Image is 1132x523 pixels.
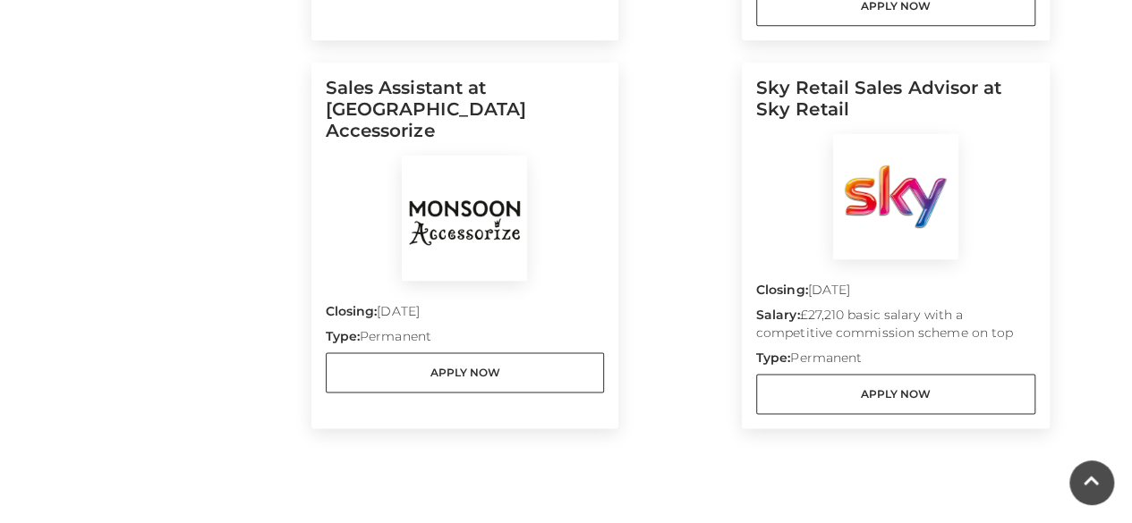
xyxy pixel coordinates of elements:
[756,349,1035,374] p: Permanent
[326,303,378,319] strong: Closing:
[326,327,605,352] p: Permanent
[326,302,605,327] p: [DATE]
[402,156,527,281] img: Monsoon
[756,350,790,366] strong: Type:
[326,328,360,344] strong: Type:
[326,352,605,392] a: Apply Now
[833,134,958,259] img: Sky Retail
[756,306,1035,349] p: £27,210 basic salary with a competitive commission scheme on top
[756,281,1035,306] p: [DATE]
[326,77,605,156] h5: Sales Assistant at [GEOGRAPHIC_DATA] Accessorize
[756,282,808,298] strong: Closing:
[756,77,1035,134] h5: Sky Retail Sales Advisor at Sky Retail
[756,307,800,323] strong: Salary:
[756,374,1035,414] a: Apply Now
